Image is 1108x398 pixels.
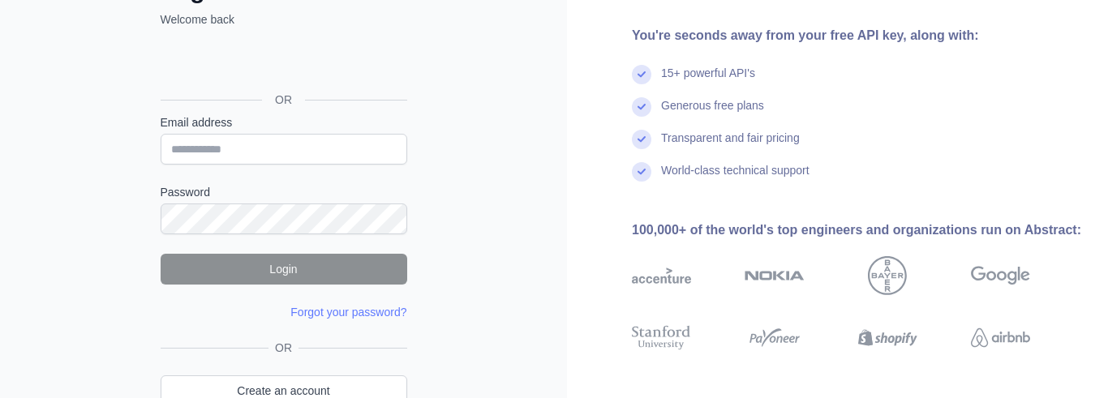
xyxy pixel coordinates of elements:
[632,256,691,295] img: accenture
[268,340,298,356] span: OR
[152,45,412,81] iframe: Sign in with Google Button
[632,130,651,149] img: check mark
[290,306,406,319] a: Forgot your password?
[632,220,1082,240] div: 100,000+ of the world's top engineers and organizations run on Abstract:
[745,323,804,353] img: payoneer
[661,65,755,97] div: 15+ powerful API's
[745,256,804,295] img: nokia
[161,114,407,131] label: Email address
[632,65,651,84] img: check mark
[858,323,917,353] img: shopify
[161,11,407,28] p: Welcome back
[161,45,404,81] div: Sign in with Google. Opens in new tab
[661,130,800,162] div: Transparent and fair pricing
[161,184,407,200] label: Password
[161,254,407,285] button: Login
[632,26,1082,45] div: You're seconds away from your free API key, along with:
[632,162,651,182] img: check mark
[262,92,305,108] span: OR
[971,323,1030,353] img: airbnb
[868,256,907,295] img: bayer
[971,256,1030,295] img: google
[661,97,764,130] div: Generous free plans
[661,162,810,195] div: World-class technical support
[632,97,651,117] img: check mark
[632,323,691,353] img: stanford university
